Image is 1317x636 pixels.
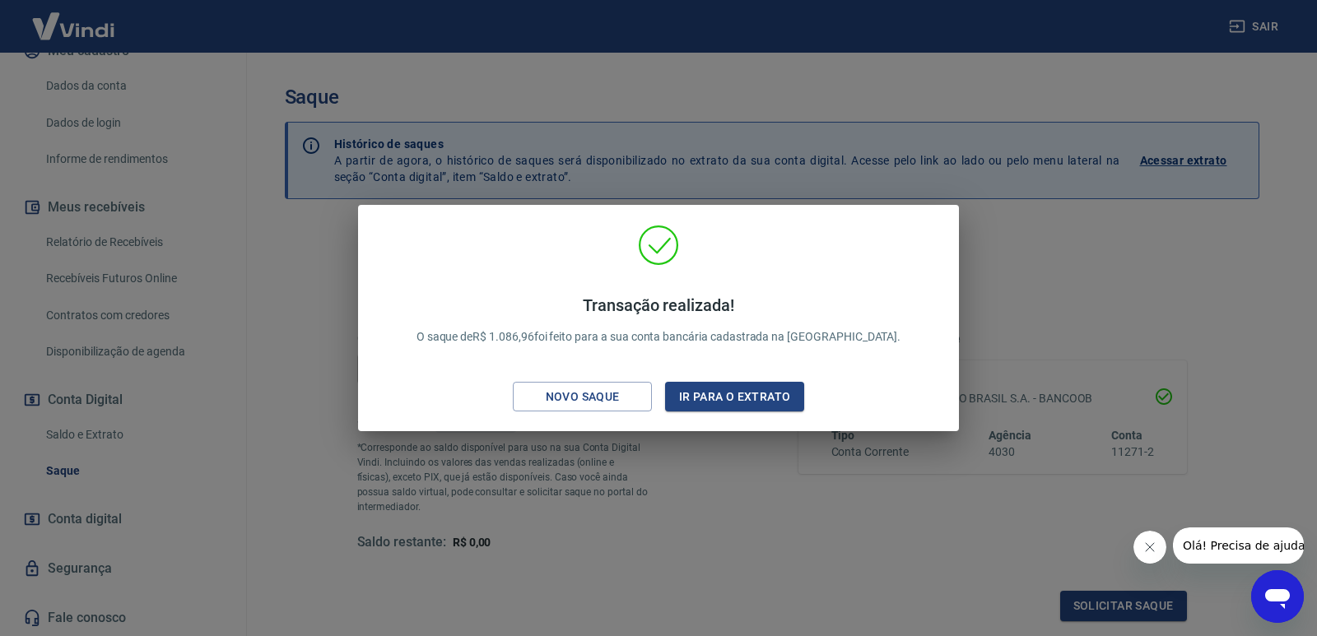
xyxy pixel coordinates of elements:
iframe: Mensagem da empresa [1173,527,1304,564]
button: Ir para o extrato [665,382,804,412]
p: O saque de R$ 1.086,96 foi feito para a sua conta bancária cadastrada na [GEOGRAPHIC_DATA]. [417,295,901,346]
button: Novo saque [513,382,652,412]
span: Olá! Precisa de ajuda? [10,12,138,25]
iframe: Fechar mensagem [1133,531,1166,564]
div: Novo saque [526,387,640,407]
h4: Transação realizada! [417,295,901,315]
iframe: Botão para abrir a janela de mensagens [1251,570,1304,623]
